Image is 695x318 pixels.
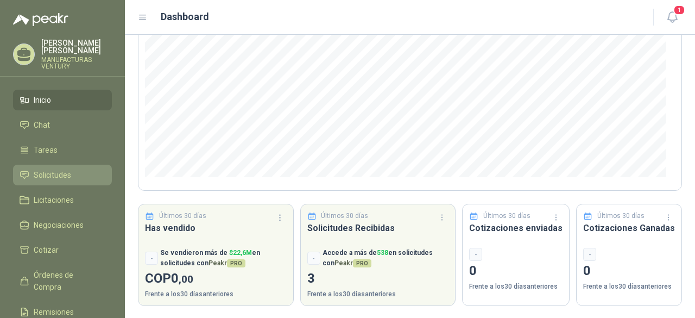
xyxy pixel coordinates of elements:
[34,194,74,206] span: Licitaciones
[13,215,112,235] a: Negociaciones
[161,9,209,24] h1: Dashboard
[34,269,102,293] span: Órdenes de Compra
[353,259,371,267] span: PRO
[307,221,449,235] h3: Solicitudes Recibidas
[469,282,563,292] p: Frente a los 30 días anteriores
[41,57,112,70] p: MANUFACTURAS VENTURY
[34,144,58,156] span: Tareas
[41,39,112,54] p: [PERSON_NAME] [PERSON_NAME]
[483,211,530,221] p: Últimos 30 días
[13,190,112,210] a: Licitaciones
[179,273,193,285] span: ,00
[13,265,112,297] a: Órdenes de Compra
[145,289,287,300] p: Frente a los 30 días anteriores
[583,282,675,292] p: Frente a los 30 días anteriores
[229,249,252,257] span: $ 22,6M
[13,13,68,26] img: Logo peakr
[34,169,71,181] span: Solicitudes
[334,259,371,267] span: Peakr
[597,211,645,221] p: Últimos 30 días
[171,271,193,286] span: 0
[13,115,112,135] a: Chat
[323,248,449,269] p: Accede a más de en solicitudes con
[377,249,388,257] span: 538
[583,261,675,282] p: 0
[159,211,206,221] p: Últimos 30 días
[13,240,112,260] a: Cotizar
[662,8,682,27] button: 1
[145,269,287,289] p: COP
[145,221,287,235] h3: Has vendido
[34,219,84,231] span: Negociaciones
[13,140,112,160] a: Tareas
[307,252,320,265] div: -
[583,221,675,235] h3: Cotizaciones Ganadas
[34,244,59,256] span: Cotizar
[34,119,50,131] span: Chat
[34,306,74,318] span: Remisiones
[469,261,563,282] p: 0
[307,269,449,289] p: 3
[673,5,685,15] span: 1
[321,211,368,221] p: Últimos 30 días
[307,289,449,300] p: Frente a los 30 días anteriores
[145,252,158,265] div: -
[227,259,245,267] span: PRO
[34,94,51,106] span: Inicio
[160,248,287,269] p: Se vendieron más de en solicitudes con
[208,259,245,267] span: Peakr
[13,90,112,110] a: Inicio
[469,248,482,261] div: -
[583,248,596,261] div: -
[469,221,563,235] h3: Cotizaciones enviadas
[13,165,112,185] a: Solicitudes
